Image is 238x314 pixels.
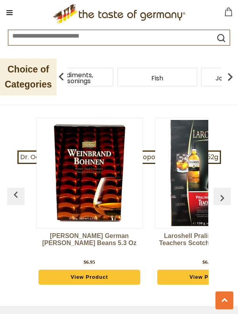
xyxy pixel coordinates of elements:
[38,270,140,285] a: View Product
[222,69,238,85] img: next arrow
[36,232,143,256] a: [PERSON_NAME] German [PERSON_NAME] Beans 5.3 oz
[151,75,163,81] a: Fish
[53,69,69,85] img: previous arrow
[84,258,95,266] div: $6.95
[216,192,228,204] img: previous arrow
[42,72,105,84] a: Condiments, Seasonings
[36,120,143,226] img: Boehme German Brandy Beans 5.3 oz
[202,258,214,266] div: $6.95
[10,188,22,201] img: previous arrow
